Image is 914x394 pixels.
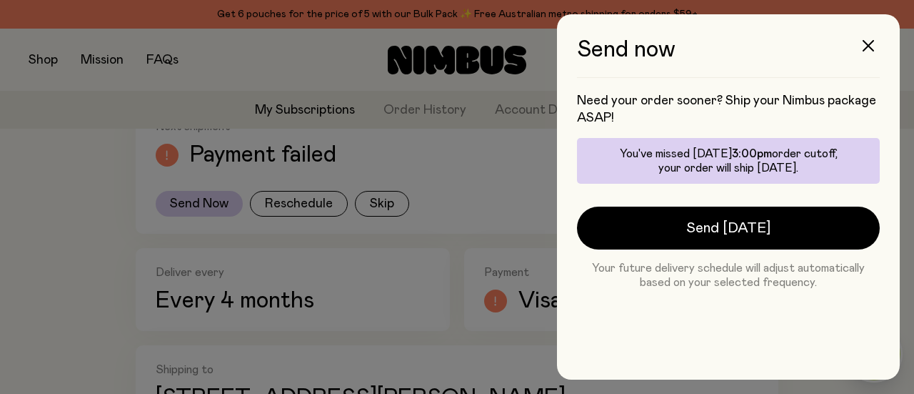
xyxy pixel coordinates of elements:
[577,261,880,290] p: Your future delivery schedule will adjust automatically based on your selected frequency.
[577,92,880,127] p: Need your order sooner? Ship your Nimbus package ASAP!
[732,148,772,159] span: 3:00pm
[686,218,770,238] span: Send [DATE]
[577,207,880,250] button: Send [DATE]
[577,37,880,78] h3: Send now
[586,147,871,175] p: You've missed [DATE] order cutoff, your order will ship [DATE].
